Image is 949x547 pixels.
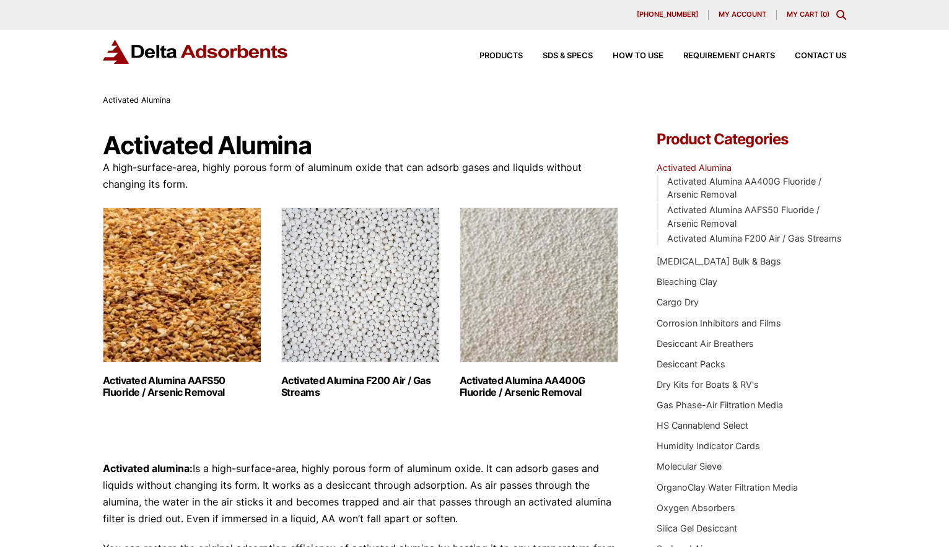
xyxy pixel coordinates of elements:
[523,52,593,60] a: SDS & SPECS
[460,375,618,398] h2: Activated Alumina AA400G Fluoride / Arsenic Removal
[103,208,261,362] img: Activated Alumina AAFS50 Fluoride / Arsenic Removal
[281,375,440,398] h2: Activated Alumina F200 Air / Gas Streams
[657,400,783,410] a: Gas Phase-Air Filtration Media
[103,95,170,105] span: Activated Alumina
[709,10,777,20] a: My account
[657,318,781,328] a: Corrosion Inhibitors and Films
[103,208,261,398] a: Visit product category Activated Alumina AAFS50 Fluoride / Arsenic Removal
[657,359,725,369] a: Desiccant Packs
[460,208,618,362] img: Activated Alumina AA400G Fluoride / Arsenic Removal
[479,52,523,60] span: Products
[657,440,760,451] a: Humidity Indicator Cards
[823,10,827,19] span: 0
[103,159,619,193] p: A high-surface-area, highly porous form of aluminum oxide that can adsorb gases and liquids witho...
[103,375,261,398] h2: Activated Alumina AAFS50 Fluoride / Arsenic Removal
[281,208,440,398] a: Visit product category Activated Alumina F200 Air / Gas Streams
[795,52,846,60] span: Contact Us
[667,233,842,243] a: Activated Alumina F200 Air / Gas Streams
[627,10,709,20] a: [PHONE_NUMBER]
[657,523,737,533] a: Silica Gel Desiccant
[667,176,821,200] a: Activated Alumina AA400G Fluoride / Arsenic Removal
[637,11,698,18] span: [PHONE_NUMBER]
[719,11,766,18] span: My account
[836,10,846,20] div: Toggle Modal Content
[613,52,663,60] span: How to Use
[543,52,593,60] span: SDS & SPECS
[657,420,748,431] a: HS Cannablend Select
[593,52,663,60] a: How to Use
[103,132,619,159] h1: Activated Alumina
[683,52,775,60] span: Requirement Charts
[460,52,523,60] a: Products
[657,461,722,471] a: Molecular Sieve
[103,460,619,528] p: Is a high-surface-area, highly porous form of aluminum oxide. It can adsorb gases and liquids wit...
[657,256,781,266] a: [MEDICAL_DATA] Bulk & Bags
[657,297,699,307] a: Cargo Dry
[657,502,735,513] a: Oxygen Absorbers
[775,52,846,60] a: Contact Us
[460,208,618,398] a: Visit product category Activated Alumina AA400G Fluoride / Arsenic Removal
[663,52,775,60] a: Requirement Charts
[657,338,754,349] a: Desiccant Air Breathers
[657,162,732,173] a: Activated Alumina
[657,276,717,287] a: Bleaching Clay
[657,482,798,492] a: OrganoClay Water Filtration Media
[281,208,440,362] img: Activated Alumina F200 Air / Gas Streams
[787,10,829,19] a: My Cart (0)
[103,40,289,64] img: Delta Adsorbents
[657,379,759,390] a: Dry Kits for Boats & RV's
[657,132,846,147] h4: Product Categories
[667,204,820,229] a: Activated Alumina AAFS50 Fluoride / Arsenic Removal
[103,462,193,475] strong: Activated alumina:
